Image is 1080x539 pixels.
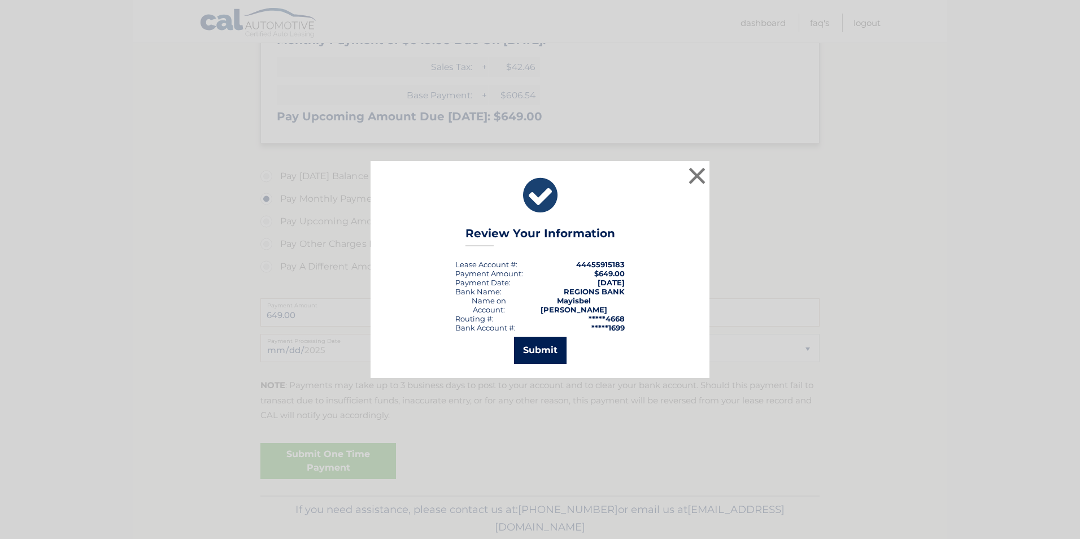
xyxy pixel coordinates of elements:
[594,269,625,278] span: $649.00
[455,260,517,269] div: Lease Account #:
[455,269,523,278] div: Payment Amount:
[514,337,567,364] button: Submit
[541,296,607,314] strong: Mayisbel [PERSON_NAME]
[455,314,494,323] div: Routing #:
[455,323,516,332] div: Bank Account #:
[455,296,523,314] div: Name on Account:
[598,278,625,287] span: [DATE]
[455,278,511,287] div: :
[686,164,708,187] button: ×
[455,287,502,296] div: Bank Name:
[455,278,509,287] span: Payment Date
[564,287,625,296] strong: REGIONS BANK
[465,227,615,246] h3: Review Your Information
[576,260,625,269] strong: 44455915183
